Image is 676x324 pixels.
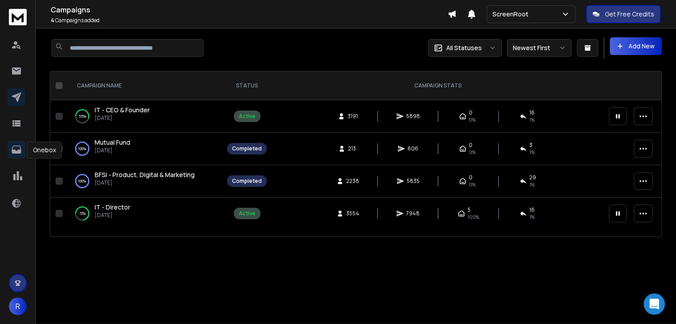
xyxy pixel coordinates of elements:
[348,145,357,152] span: 213
[51,17,448,24] p: Campaigns added
[239,210,256,217] div: Active
[27,142,62,158] div: Onebox
[406,113,420,120] span: 5898
[51,4,448,15] h1: Campaigns
[468,206,471,213] span: 5
[529,116,535,123] span: 1 %
[239,113,256,120] div: Active
[446,43,482,52] p: All Statuses
[586,5,660,23] button: Get Free Credits
[232,178,262,185] div: Completed
[79,209,86,218] p: 72 %
[95,106,150,114] span: IT - CEO & Founder
[348,113,358,120] span: 3191
[529,142,532,149] span: 3
[492,10,532,19] p: ScreenRoot
[529,109,535,116] span: 16
[66,100,222,133] td: 55%IT - CEO & Founder[DATE]
[95,147,130,154] p: [DATE]
[79,112,86,121] p: 55 %
[78,144,86,153] p: 100 %
[66,133,222,165] td: 100%Mutual Fund[DATE]
[95,212,130,219] p: [DATE]
[469,116,476,123] span: 0%
[66,165,222,198] td: 100%BFSI - Product, Digital & Marketing[DATE]
[468,213,479,221] span: 100 %
[95,170,195,179] a: BFSI - Product, Digital & Marketing
[346,210,359,217] span: 3554
[529,206,535,213] span: 16
[507,39,572,57] button: Newest First
[529,213,535,221] span: 1 %
[95,115,150,122] p: [DATE]
[605,10,654,19] p: Get Free Credits
[469,181,476,188] span: 0%
[469,142,472,149] span: 0
[9,9,27,25] img: logo
[644,293,665,315] div: Open Intercom Messenger
[95,138,130,147] a: Mutual Fund
[272,71,604,100] th: CAMPAIGN STATS
[232,145,262,152] div: Completed
[222,71,272,100] th: STATUS
[529,174,536,181] span: 29
[529,149,535,156] span: 1 %
[51,16,54,24] span: 4
[346,178,359,185] span: 2238
[469,174,472,181] span: 0
[407,178,420,185] span: 5835
[95,203,130,212] a: IT - Director
[9,297,27,315] button: R
[95,179,195,186] p: [DATE]
[78,177,86,186] p: 100 %
[469,149,476,156] span: 0%
[66,198,222,230] td: 72%IT - Director[DATE]
[469,109,472,116] span: 0
[610,37,662,55] button: Add New
[95,106,150,115] a: IT - CEO & Founder
[66,71,222,100] th: CAMPAIGN NAME
[529,181,535,188] span: 1 %
[406,210,420,217] span: 7948
[95,170,195,179] span: BFSI - Product, Digital & Marketing
[408,145,418,152] span: 606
